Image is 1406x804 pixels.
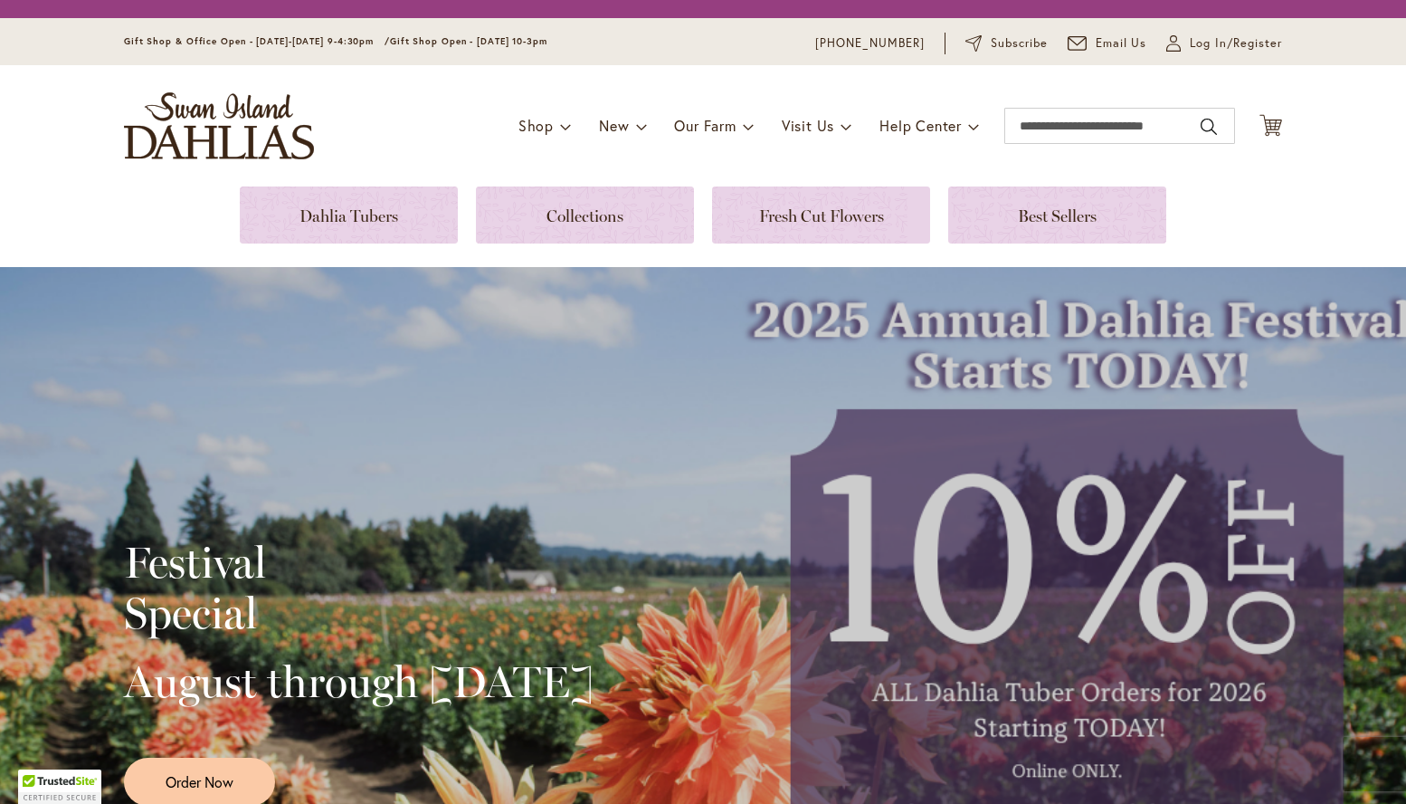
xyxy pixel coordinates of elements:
[1201,112,1217,141] button: Search
[1068,34,1147,53] a: Email Us
[599,116,629,135] span: New
[991,34,1048,53] span: Subscribe
[782,116,834,135] span: Visit Us
[1166,34,1282,53] a: Log In/Register
[1096,34,1147,53] span: Email Us
[390,35,547,47] span: Gift Shop Open - [DATE] 10-3pm
[674,116,736,135] span: Our Farm
[124,656,594,707] h2: August through [DATE]
[124,92,314,159] a: store logo
[166,771,233,792] span: Order Now
[965,34,1048,53] a: Subscribe
[1190,34,1282,53] span: Log In/Register
[879,116,962,135] span: Help Center
[815,34,925,53] a: [PHONE_NUMBER]
[518,116,554,135] span: Shop
[124,35,390,47] span: Gift Shop & Office Open - [DATE]-[DATE] 9-4:30pm /
[124,537,594,638] h2: Festival Special
[18,770,101,804] div: TrustedSite Certified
